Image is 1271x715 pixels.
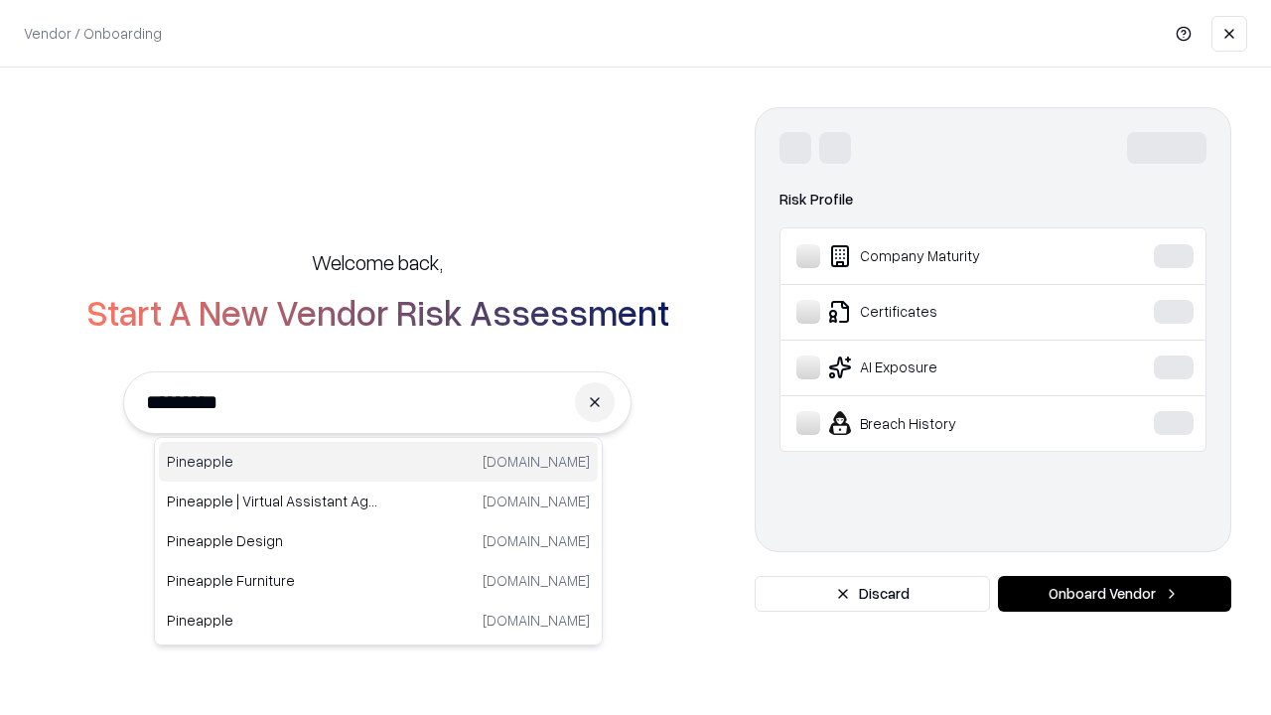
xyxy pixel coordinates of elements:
[796,244,1093,268] div: Company Maturity
[796,300,1093,324] div: Certificates
[167,610,378,631] p: Pineapple
[998,576,1231,612] button: Onboard Vendor
[779,188,1206,212] div: Risk Profile
[483,610,590,631] p: [DOMAIN_NAME]
[312,248,443,276] h5: Welcome back,
[483,530,590,551] p: [DOMAIN_NAME]
[483,491,590,511] p: [DOMAIN_NAME]
[154,437,603,645] div: Suggestions
[483,570,590,591] p: [DOMAIN_NAME]
[167,570,378,591] p: Pineapple Furniture
[167,491,378,511] p: Pineapple | Virtual Assistant Agency
[483,451,590,472] p: [DOMAIN_NAME]
[796,356,1093,379] div: AI Exposure
[86,292,669,332] h2: Start A New Vendor Risk Assessment
[167,451,378,472] p: Pineapple
[755,576,990,612] button: Discard
[24,23,162,44] p: Vendor / Onboarding
[796,411,1093,435] div: Breach History
[167,530,378,551] p: Pineapple Design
